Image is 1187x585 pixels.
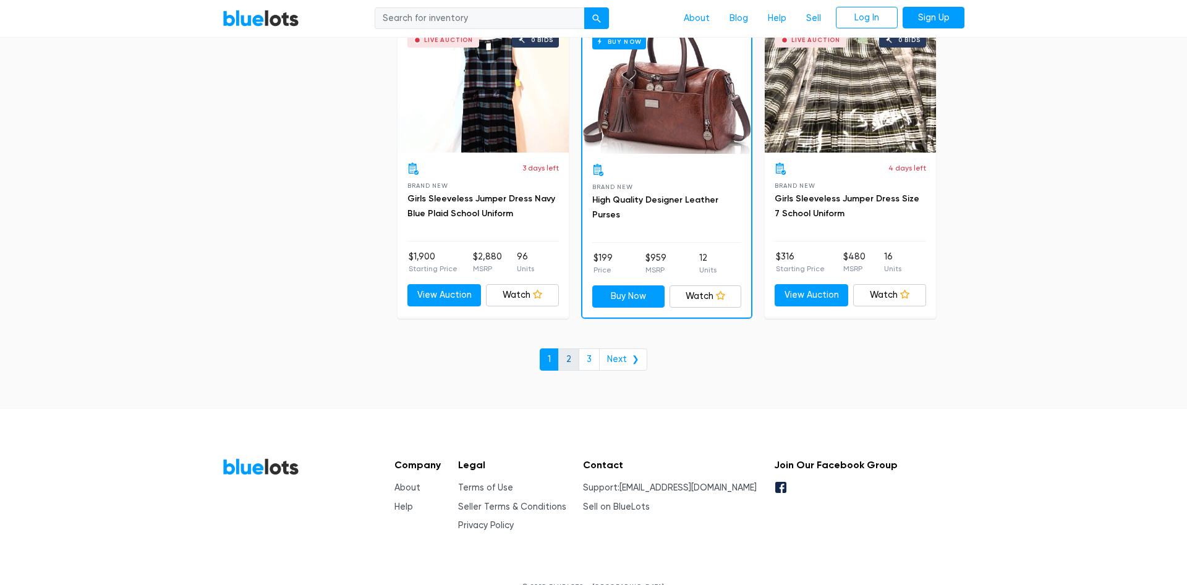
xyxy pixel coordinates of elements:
[775,193,919,219] a: Girls Sleeveless Jumper Dress Size 7 School Uniform
[592,183,632,190] span: Brand New
[903,7,964,29] a: Sign Up
[583,481,757,495] li: Support:
[458,502,566,512] a: Seller Terms & Conditions
[473,263,502,274] p: MSRP
[375,7,585,30] input: Search for inventory
[775,284,848,306] a: View Auction
[558,348,579,371] a: 2
[540,348,559,371] a: 1
[394,459,441,471] h5: Company
[223,458,299,476] a: BlueLots
[836,7,898,29] a: Log In
[407,193,555,219] a: Girls Sleeveless Jumper Dress Navy Blue Plaid School Uniform
[583,502,650,512] a: Sell on BlueLots
[593,251,613,276] li: $199
[409,250,457,275] li: $1,900
[486,284,559,306] a: Watch
[645,264,666,276] p: MSRP
[579,348,600,371] a: 3
[593,264,613,276] p: Price
[473,250,502,275] li: $2,880
[645,251,666,276] li: $959
[619,482,757,493] a: [EMAIL_ADDRESS][DOMAIN_NAME]
[407,182,448,189] span: Brand New
[599,348,647,371] a: Next ❯
[796,7,831,30] a: Sell
[407,284,481,306] a: View Auction
[699,264,717,276] p: Units
[223,9,299,27] a: BlueLots
[774,459,898,471] h5: Join Our Facebook Group
[458,520,514,531] a: Privacy Policy
[517,263,534,274] p: Units
[592,195,718,220] a: High Quality Designer Leather Purses
[720,7,758,30] a: Blog
[776,250,825,275] li: $316
[843,250,866,275] li: $480
[884,263,901,274] p: Units
[853,284,927,306] a: Watch
[791,37,840,43] div: Live Auction
[394,502,413,512] a: Help
[582,24,751,154] a: Buy Now
[522,162,559,174] p: 3 days left
[670,285,742,308] a: Watch
[583,459,757,471] h5: Contact
[458,482,513,493] a: Terms of Use
[424,37,473,43] div: Live Auction
[409,263,457,274] p: Starting Price
[758,7,796,30] a: Help
[775,182,815,189] span: Brand New
[592,34,646,49] h6: Buy Now
[765,23,936,153] a: Live Auction 0 bids
[398,23,569,153] a: Live Auction 0 bids
[898,37,921,43] div: 0 bids
[888,162,926,174] p: 4 days left
[592,285,665,308] a: Buy Now
[843,263,866,274] p: MSRP
[699,251,717,276] li: 12
[776,263,825,274] p: Starting Price
[884,250,901,275] li: 16
[531,37,553,43] div: 0 bids
[517,250,534,275] li: 96
[394,482,420,493] a: About
[674,7,720,30] a: About
[458,459,566,471] h5: Legal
